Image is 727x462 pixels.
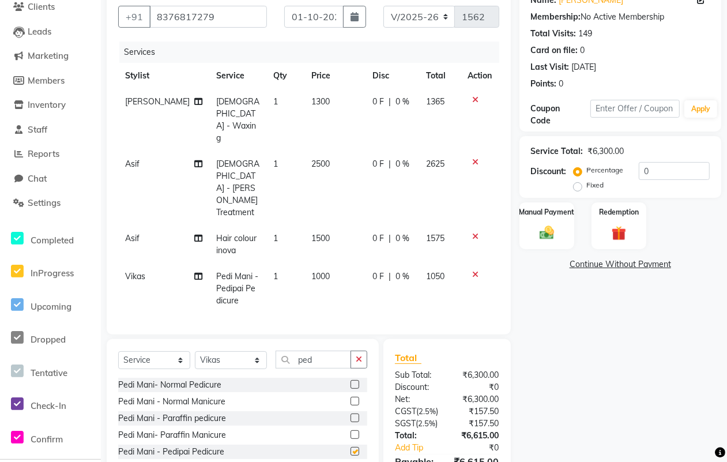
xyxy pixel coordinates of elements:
[31,268,74,279] span: InProgress
[531,28,577,40] div: Total Visits:
[304,63,366,89] th: Price
[395,352,421,364] span: Total
[531,166,567,178] div: Discount:
[372,158,384,170] span: 0 F
[389,96,391,108] span: |
[28,124,47,135] span: Staff
[273,159,278,169] span: 1
[599,207,639,217] label: Redemption
[395,418,416,429] span: SGST
[125,233,140,243] span: Asif
[28,1,55,12] span: Clients
[125,96,190,107] span: [PERSON_NAME]
[366,63,419,89] th: Disc
[3,148,98,161] a: Reports
[519,207,574,217] label: Manual Payment
[531,61,570,73] div: Last Visit:
[209,63,266,89] th: Service
[607,224,631,243] img: _gift.svg
[389,158,391,170] span: |
[389,271,391,283] span: |
[522,258,719,271] a: Continue Without Payment
[31,235,74,246] span: Completed
[426,159,445,169] span: 2625
[311,271,330,281] span: 1000
[311,96,330,107] span: 1300
[216,233,257,256] span: Hair colour inova
[118,379,221,391] div: Pedi Mani- Normal Pedicure
[216,271,258,306] span: Pedi Mani - Pedipai Pedicure
[447,393,507,405] div: ₹6,300.00
[447,418,507,430] div: ₹157.50
[31,334,66,345] span: Dropped
[28,75,65,86] span: Members
[419,407,436,416] span: 2.5%
[531,11,710,23] div: No Active Membership
[3,123,98,137] a: Staff
[587,180,604,190] label: Fixed
[395,232,409,245] span: 0 %
[118,6,150,28] button: +91
[426,96,445,107] span: 1365
[531,103,590,127] div: Coupon Code
[386,430,447,442] div: Total:
[426,233,445,243] span: 1575
[588,145,624,157] div: ₹6,300.00
[386,369,447,381] div: Sub Total:
[273,271,278,281] span: 1
[28,197,61,208] span: Settings
[372,232,384,245] span: 0 F
[3,197,98,210] a: Settings
[386,381,447,393] div: Discount:
[395,158,409,170] span: 0 %
[118,396,225,408] div: Pedi Mani - Normal Manicure
[447,405,507,418] div: ₹157.50
[386,418,447,430] div: ( )
[389,232,391,245] span: |
[3,25,98,39] a: Leads
[118,412,226,425] div: Pedi Mani - Paraffin pedicure
[266,63,304,89] th: Qty
[531,44,578,57] div: Card on file:
[572,61,597,73] div: [DATE]
[311,159,330,169] span: 2500
[535,224,559,241] img: _cash.svg
[372,96,384,108] span: 0 F
[28,148,59,159] span: Reports
[3,172,98,186] a: Chat
[311,233,330,243] span: 1500
[395,96,409,108] span: 0 %
[447,430,507,442] div: ₹6,615.00
[386,405,447,418] div: ( )
[273,96,278,107] span: 1
[31,367,67,378] span: Tentative
[118,429,226,441] div: Pedi Mani- Paraffin Manicure
[447,381,507,393] div: ₹0
[149,6,267,28] input: Search by Name/Mobile/Email/Code
[559,78,564,90] div: 0
[28,173,47,184] span: Chat
[125,271,145,281] span: Vikas
[531,78,557,90] div: Points:
[28,26,51,37] span: Leads
[31,434,63,445] span: Confirm
[3,1,98,14] a: Clients
[3,74,98,88] a: Members
[119,42,508,63] div: Services
[216,159,259,217] span: [DEMOGRAPHIC_DATA] - [PERSON_NAME] Treatment
[395,406,416,416] span: CGST
[531,11,581,23] div: Membership:
[28,50,69,61] span: Marketing
[216,96,259,143] span: [DEMOGRAPHIC_DATA] - Waxing
[3,99,98,112] a: Inventory
[447,369,507,381] div: ₹6,300.00
[684,100,717,118] button: Apply
[581,44,585,57] div: 0
[372,271,384,283] span: 0 F
[31,301,71,312] span: Upcoming
[28,99,66,110] span: Inventory
[461,63,499,89] th: Action
[273,233,278,243] span: 1
[125,159,140,169] span: Asif
[276,351,351,369] input: Search or Scan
